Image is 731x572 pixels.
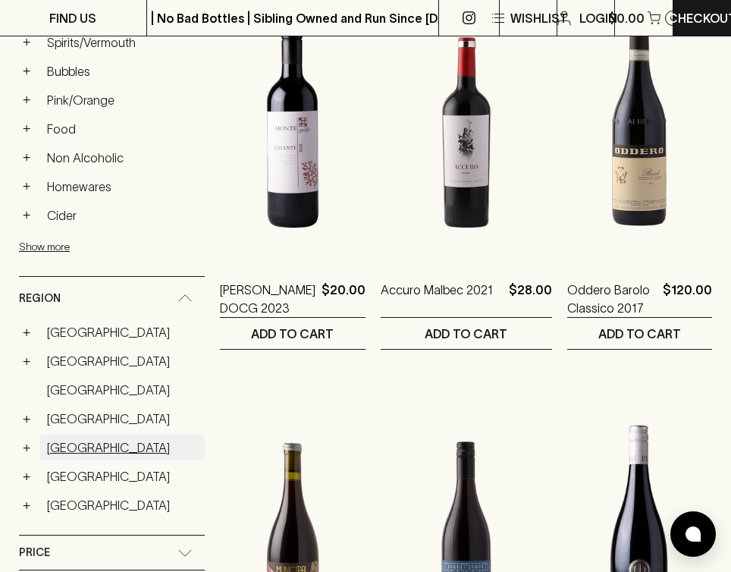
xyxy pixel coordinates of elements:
[19,64,34,79] button: +
[40,435,205,460] a: [GEOGRAPHIC_DATA]
[40,30,205,55] a: Spirits/Vermouth
[19,536,205,570] div: Price
[19,469,34,484] button: +
[510,9,568,27] p: Wishlist
[40,464,205,489] a: [GEOGRAPHIC_DATA]
[19,325,34,340] button: +
[40,145,205,171] a: Non Alcoholic
[40,377,205,403] a: [GEOGRAPHIC_DATA]
[322,281,365,317] p: $20.00
[40,348,205,374] a: [GEOGRAPHIC_DATA]
[19,277,205,320] div: Region
[19,93,34,108] button: +
[40,203,205,228] a: Cider
[19,35,34,50] button: +
[19,498,34,513] button: +
[686,526,701,542] img: bubble-icon
[40,492,205,518] a: [GEOGRAPHIC_DATA]
[40,87,205,113] a: Pink/Orange
[425,325,507,343] p: ADD TO CART
[220,318,365,349] button: ADD TO CART
[19,411,34,426] button: +
[19,543,50,562] span: Price
[40,58,205,84] a: Bubbles
[49,9,96,27] p: FIND US
[40,174,205,200] a: Homewares
[381,281,493,317] a: Accuro Malbec 2021
[19,354,34,369] button: +
[579,9,617,27] p: Login
[663,281,712,317] p: $120.00
[19,440,34,455] button: +
[598,325,681,343] p: ADD TO CART
[19,150,34,165] button: +
[19,208,34,223] button: +
[220,281,315,317] a: [PERSON_NAME] DOCG 2023
[19,121,34,137] button: +
[381,318,552,349] button: ADD TO CART
[567,318,712,349] button: ADD TO CART
[608,9,645,27] p: $0.00
[19,231,218,262] button: Show more
[251,325,334,343] p: ADD TO CART
[509,281,552,317] p: $28.00
[40,406,205,432] a: [GEOGRAPHIC_DATA]
[19,179,34,194] button: +
[567,281,657,317] a: Oddero Barolo Classico 2017
[19,289,61,308] span: Region
[40,319,205,345] a: [GEOGRAPHIC_DATA]
[40,116,205,142] a: Food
